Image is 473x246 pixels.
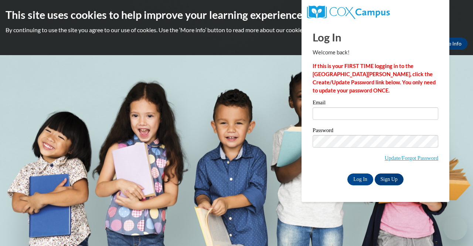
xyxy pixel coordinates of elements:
[307,6,390,19] img: COX Campus
[313,30,438,45] h1: Log In
[6,7,467,22] h2: This site uses cookies to help improve your learning experience.
[443,216,467,240] iframe: Button to launch messaging window
[347,173,373,185] input: Log In
[313,63,436,94] strong: If this is your FIRST TIME logging in to the [GEOGRAPHIC_DATA][PERSON_NAME], click the Create/Upd...
[375,173,404,185] a: Sign Up
[313,100,438,107] label: Email
[313,48,438,57] p: Welcome back!
[6,26,467,34] p: By continuing to use the site you agree to our use of cookies. Use the ‘More info’ button to read...
[313,128,438,135] label: Password
[385,155,438,161] a: Update/Forgot Password
[433,38,467,50] a: More Info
